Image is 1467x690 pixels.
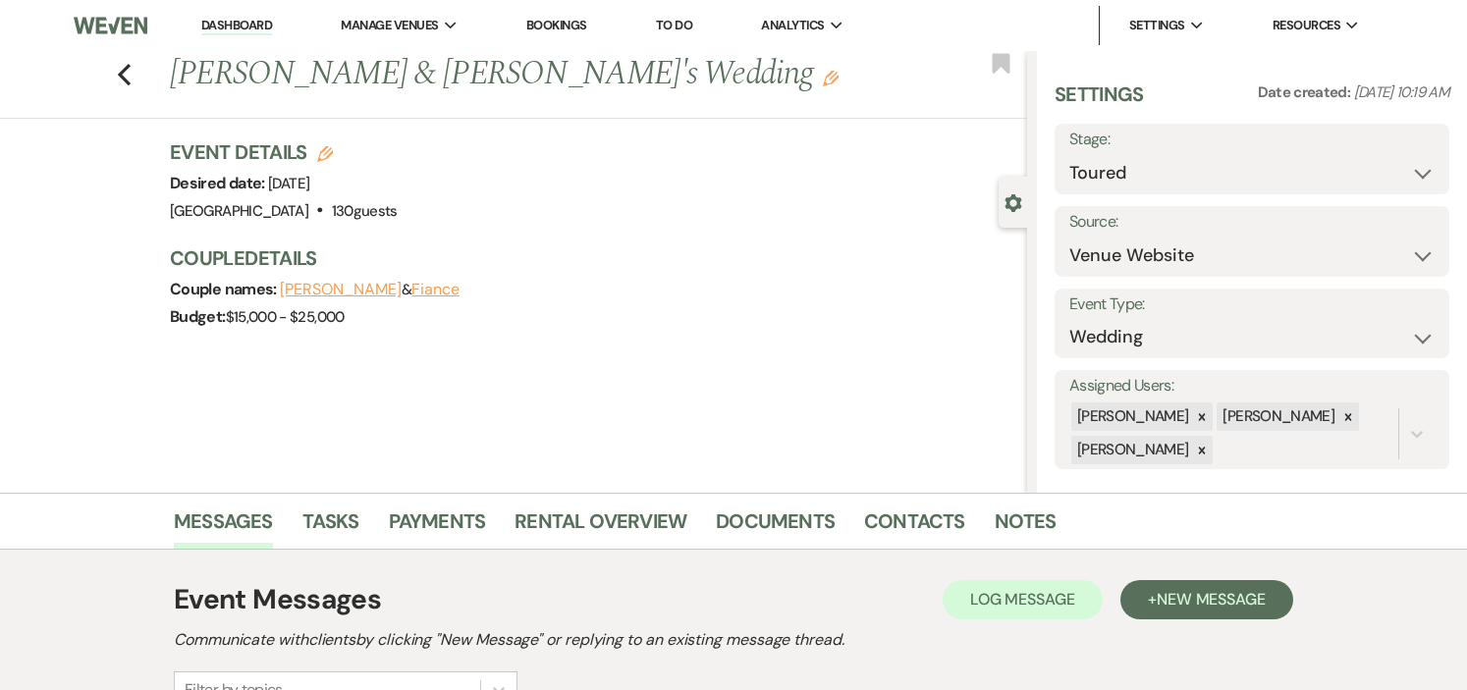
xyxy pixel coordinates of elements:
[174,579,381,620] h1: Event Messages
[823,69,839,86] button: Edit
[943,580,1103,619] button: Log Message
[1069,291,1435,319] label: Event Type:
[268,174,309,193] span: [DATE]
[1069,372,1435,400] label: Assigned Users:
[1005,192,1022,211] button: Close lead details
[1273,16,1340,35] span: Resources
[1157,589,1266,610] span: New Message
[341,16,438,35] span: Manage Venues
[1071,436,1192,464] div: [PERSON_NAME]
[170,51,847,98] h1: [PERSON_NAME] & [PERSON_NAME]'s Wedding
[1129,16,1185,35] span: Settings
[716,505,835,549] a: Documents
[864,505,965,549] a: Contacts
[411,282,460,297] button: Fiance
[1217,402,1337,431] div: [PERSON_NAME]
[174,628,1293,652] h2: Communicate with clients by clicking "New Message" or replying to an existing message thread.
[1069,126,1435,154] label: Stage:
[1258,82,1354,102] span: Date created:
[170,279,280,299] span: Couple names:
[170,201,308,221] span: [GEOGRAPHIC_DATA]
[302,505,359,549] a: Tasks
[280,282,402,297] button: [PERSON_NAME]
[170,138,398,166] h3: Event Details
[174,505,273,549] a: Messages
[226,307,345,327] span: $15,000 - $25,000
[515,505,686,549] a: Rental Overview
[389,505,486,549] a: Payments
[1069,208,1435,237] label: Source:
[170,306,226,327] span: Budget:
[1120,580,1293,619] button: +New Message
[970,589,1075,610] span: Log Message
[656,17,692,33] a: To Do
[170,244,1007,272] h3: Couple Details
[1071,402,1192,431] div: [PERSON_NAME]
[995,505,1057,549] a: Notes
[201,17,272,35] a: Dashboard
[1055,80,1144,124] h3: Settings
[280,280,460,299] span: &
[332,201,398,221] span: 130 guests
[1354,82,1449,102] span: [DATE] 10:19 AM
[74,5,147,46] img: Weven Logo
[761,16,824,35] span: Analytics
[170,173,268,193] span: Desired date:
[526,17,587,33] a: Bookings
